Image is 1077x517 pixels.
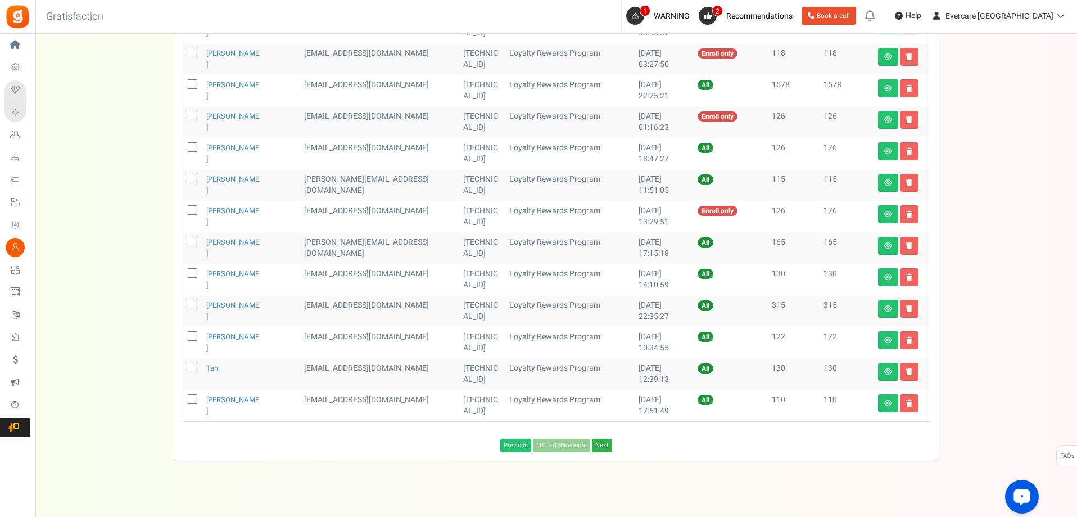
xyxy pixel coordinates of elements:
i: Delete user [906,85,912,92]
i: View details [884,305,892,312]
td: [EMAIL_ADDRESS][DOMAIN_NAME] [300,264,459,295]
td: [DATE] 18:47:27 [634,138,693,169]
td: Loyalty Rewards Program [505,264,634,295]
td: 130 [767,358,819,390]
td: [TECHNICAL_ID] [459,43,504,75]
td: [TECHNICAL_ID] [459,390,504,421]
td: 130 [819,358,873,390]
span: FAQs [1060,446,1075,467]
td: Loyalty Rewards Program [505,295,634,327]
span: All [698,174,713,185]
td: [DATE] 14:10:59 [634,264,693,295]
td: [EMAIL_ADDRESS][DOMAIN_NAME] [300,327,459,358]
a: [PERSON_NAME] [206,394,259,416]
span: 2 [712,5,723,16]
span: Enroll only [698,111,737,122]
td: [DATE] 22:25:21 [634,75,693,106]
a: [PERSON_NAME] [206,205,259,227]
span: WARNING [654,10,690,22]
a: Book a call [802,7,856,25]
td: [TECHNICAL_ID] [459,138,504,169]
td: [EMAIL_ADDRESS][DOMAIN_NAME] [300,358,459,390]
i: Delete user [906,400,912,407]
td: 115 [819,169,873,201]
span: All [698,143,713,153]
td: 126 [819,138,873,169]
td: [DATE] 01:16:23 [634,106,693,138]
i: View details [884,400,892,407]
td: 122 [819,327,873,358]
a: Help [890,7,926,25]
span: All [698,300,713,311]
td: Loyalty Rewards Program [505,43,634,75]
td: [DATE] 11:51:05 [634,169,693,201]
td: Loyalty Rewards Program [505,169,634,201]
span: Enroll only [698,48,737,59]
td: [TECHNICAL_ID] [459,169,504,201]
a: [PERSON_NAME] [206,331,259,353]
a: [PERSON_NAME] [206,300,259,322]
span: All [698,80,713,90]
i: View details [884,368,892,375]
i: Delete user [906,116,912,123]
td: [EMAIL_ADDRESS][DOMAIN_NAME] [300,295,459,327]
span: All [698,237,713,248]
td: 315 [819,295,873,327]
td: [DATE] 17:15:18 [634,232,693,264]
span: Enroll only [698,206,737,216]
td: [PERSON_NAME][EMAIL_ADDRESS][DOMAIN_NAME] [300,232,459,264]
span: All [698,363,713,374]
td: Loyalty Rewards Program [505,232,634,264]
td: 126 [767,138,819,169]
a: [PERSON_NAME] [206,142,259,164]
a: 2 Recommendations [699,7,797,25]
td: [DATE] 12:39:13 [634,358,693,390]
i: View details [884,274,892,281]
td: 1578 [819,75,873,106]
td: [TECHNICAL_ID] [459,264,504,295]
td: 126 [819,201,873,232]
span: All [698,269,713,279]
i: Delete user [906,242,912,249]
td: Loyalty Rewards Program [505,75,634,106]
a: Next [592,439,612,452]
i: Delete user [906,53,912,60]
td: Loyalty Rewards Program [505,106,634,138]
a: 1 WARNING [626,7,694,25]
td: 165 [819,232,873,264]
td: 1578 [767,75,819,106]
td: Loyalty Rewards Program [505,327,634,358]
td: [TECHNICAL_ID] [459,295,504,327]
td: 118 [819,43,873,75]
td: Loyalty Rewards Program [505,390,634,421]
i: View details [884,116,892,123]
i: View details [884,85,892,92]
td: [DATE] 17:51:49 [634,390,693,421]
i: Delete user [906,305,912,312]
img: Gratisfaction [5,4,30,29]
td: 115 [767,169,819,201]
span: 1 [640,5,650,16]
td: 130 [819,264,873,295]
td: Loyalty Rewards Program [505,358,634,390]
a: Previous [500,439,531,452]
i: View details [884,179,892,186]
td: [EMAIL_ADDRESS][DOMAIN_NAME] [300,75,459,106]
a: [PERSON_NAME] [206,111,259,133]
td: [EMAIL_ADDRESS][DOMAIN_NAME] [300,106,459,138]
h3: Gratisfaction [34,6,116,28]
a: [PERSON_NAME] [206,174,259,196]
td: [PERSON_NAME][EMAIL_ADDRESS][DOMAIN_NAME] [300,169,459,201]
i: View details [884,242,892,249]
td: 110 [767,390,819,421]
td: Loyalty Rewards Program [505,201,634,232]
i: View details [884,148,892,155]
td: [EMAIL_ADDRESS][DOMAIN_NAME] [300,138,459,169]
td: 122 [767,327,819,358]
i: Delete user [906,274,912,281]
td: [TECHNICAL_ID] [459,75,504,106]
a: [PERSON_NAME] [206,268,259,290]
td: 126 [767,106,819,138]
td: Loyalty Rewards Program [505,138,634,169]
